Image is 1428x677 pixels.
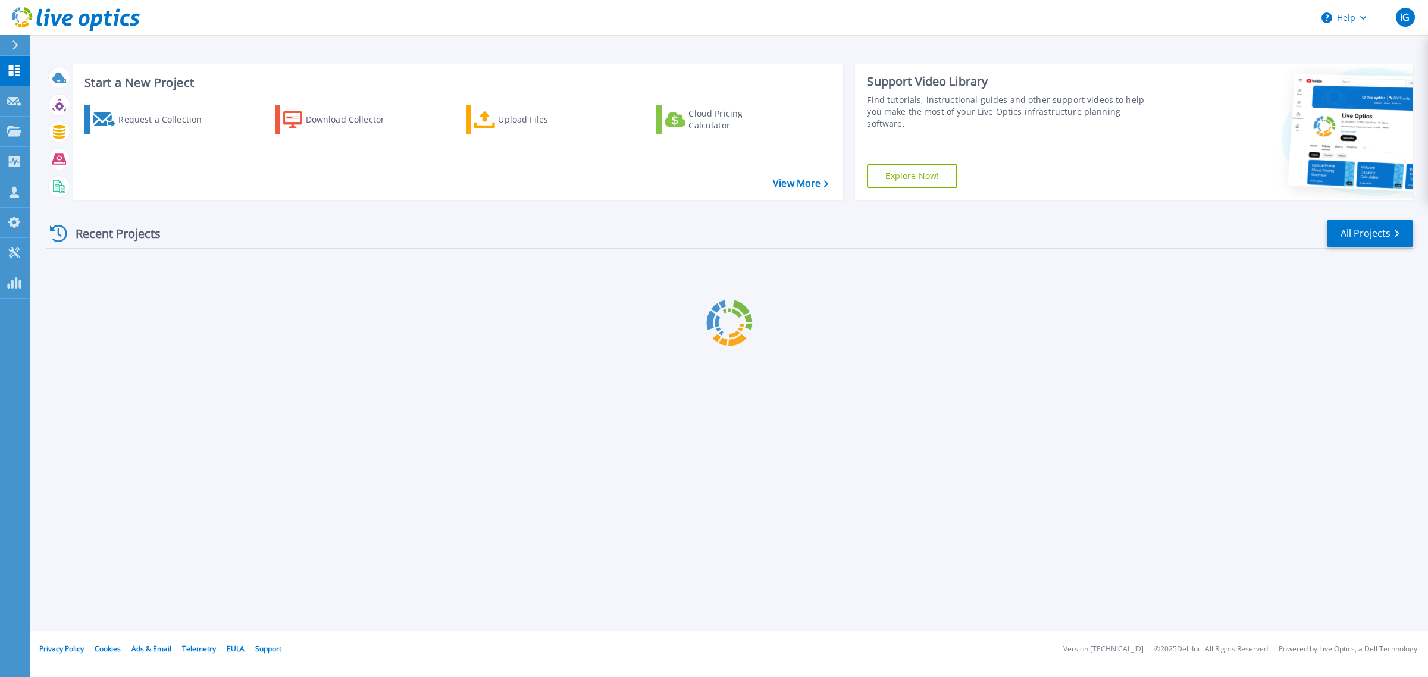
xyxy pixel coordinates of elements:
div: Recent Projects [46,219,177,248]
a: Privacy Policy [39,644,84,654]
a: EULA [227,644,245,654]
a: Cloud Pricing Calculator [656,105,789,134]
h3: Start a New Project [84,76,828,89]
span: IG [1400,12,1410,22]
div: Support Video Library [867,74,1154,89]
a: All Projects [1327,220,1413,247]
a: Explore Now! [867,164,957,188]
a: View More [773,178,828,189]
div: Download Collector [306,108,401,131]
a: Ads & Email [131,644,171,654]
a: Cookies [95,644,121,654]
div: Request a Collection [118,108,214,131]
li: Version: [TECHNICAL_ID] [1063,645,1144,653]
a: Request a Collection [84,105,217,134]
a: Download Collector [275,105,408,134]
a: Upload Files [466,105,599,134]
li: Powered by Live Optics, a Dell Technology [1279,645,1417,653]
a: Telemetry [182,644,216,654]
div: Cloud Pricing Calculator [688,108,784,131]
a: Support [255,644,281,654]
li: © 2025 Dell Inc. All Rights Reserved [1154,645,1268,653]
div: Find tutorials, instructional guides and other support videos to help you make the most of your L... [867,94,1154,130]
div: Upload Files [498,108,593,131]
